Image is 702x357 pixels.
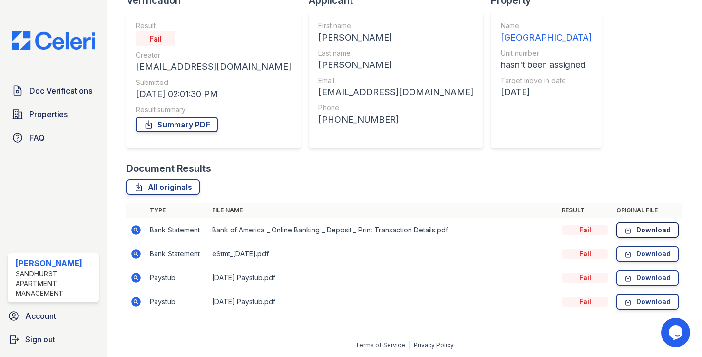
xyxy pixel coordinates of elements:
div: Sandhurst Apartment Management [16,269,95,298]
div: Document Results [126,162,211,175]
td: Paystub [146,290,208,314]
a: Summary PDF [136,117,218,132]
span: Account [25,310,56,322]
th: Type [146,203,208,218]
div: [PERSON_NAME] [16,257,95,269]
div: Result [136,21,291,31]
th: File name [208,203,558,218]
a: All originals [126,179,200,195]
div: Fail [562,273,608,283]
span: FAQ [29,132,45,144]
div: Result summary [136,105,291,115]
div: Target move in date [501,76,592,85]
a: Name [GEOGRAPHIC_DATA] [501,21,592,44]
td: [DATE] Paystub.pdf [208,266,558,290]
div: [DATE] [501,85,592,99]
div: Phone [318,103,473,113]
a: Privacy Policy [414,341,454,349]
div: [EMAIL_ADDRESS][DOMAIN_NAME] [136,60,291,74]
div: [PERSON_NAME] [318,31,473,44]
div: Unit number [501,48,592,58]
div: Fail [136,31,175,46]
td: Paystub [146,266,208,290]
div: [EMAIL_ADDRESS][DOMAIN_NAME] [318,85,473,99]
div: [GEOGRAPHIC_DATA] [501,31,592,44]
a: Terms of Service [355,341,405,349]
span: Sign out [25,334,55,345]
td: Bank of America _ Online Banking _ Deposit _ Print Transaction Details.pdf [208,218,558,242]
div: Email [318,76,473,85]
div: First name [318,21,473,31]
td: eStmt_[DATE].pdf [208,242,558,266]
div: [PERSON_NAME] [318,58,473,72]
div: [DATE] 02:01:30 PM [136,87,291,101]
a: Download [616,246,679,262]
div: Last name [318,48,473,58]
div: Fail [562,297,608,307]
td: Bank Statement [146,242,208,266]
a: Sign out [4,330,103,349]
td: Bank Statement [146,218,208,242]
a: Download [616,270,679,286]
a: Properties [8,105,99,124]
div: Name [501,21,592,31]
th: Original file [612,203,682,218]
img: CE_Logo_Blue-a8612792a0a2168367f1c8372b55b34899dd931a85d93a1a3d3e32e68fde9ad4.png [4,31,103,50]
a: FAQ [8,128,99,147]
a: Download [616,222,679,238]
th: Result [558,203,612,218]
div: Creator [136,50,291,60]
div: Submitted [136,78,291,87]
iframe: chat widget [661,318,692,347]
div: hasn't been assigned [501,58,592,72]
a: Account [4,306,103,326]
span: Properties [29,108,68,120]
div: Fail [562,249,608,259]
span: Doc Verifications [29,85,92,97]
div: | [409,341,410,349]
td: [DATE] Paystub.pdf [208,290,558,314]
a: Doc Verifications [8,81,99,101]
div: [PHONE_NUMBER] [318,113,473,126]
div: Fail [562,225,608,235]
a: Download [616,294,679,310]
